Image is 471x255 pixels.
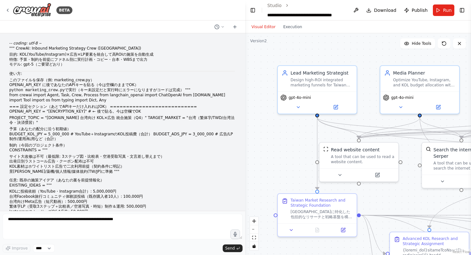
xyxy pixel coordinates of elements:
li: 台湾向けMeta広告（短尺動画）: 500,000円 [9,199,235,204]
button: Show right sidebar [458,6,466,15]
li: モデル: gpt-5（ご要望どおり） [9,62,235,67]
button: Visual Editor [248,23,279,31]
button: fit view [250,234,258,242]
div: [GEOGRAPHIC_DATA]に特化した包括的なリサーチと戦略基盤を構築する。予算制約：KOL活動に{budget_kol}円、広告に{budget_ads}円で{topic}の{targe... [291,209,353,219]
div: Design high-ROI integrated marketing funnels for Taiwan market targeting {target_market}, maximiz... [291,77,353,88]
button: Open in side panel [318,103,354,111]
div: BETA [56,6,72,14]
li: KOLに投稿依頼（YouTube・Instagram合計）: 5,000,000円 [9,189,235,194]
button: Send [223,244,243,252]
div: Optimize YouTube, Instagram, and KOL budget allocation with Meta and Google ads distribution to m... [393,77,455,88]
img: SerperDevTool [426,147,431,152]
button: Hide Tools [400,38,435,49]
p: BUDGET_KOL_JPY = 5_000_000 # YouTube＋InstagramのKOL投稿費（合計） BUDGET_ADS_JPY = 3_000_000 # 広告/LP制作/運用... [9,132,235,142]
h1: 予算（あなたの配分に沿う初期値） [9,127,235,132]
li: InstagramストーリーズQ&A広告: 50,000円 [9,209,235,214]
li: OPENAI_API_KEY に後であなたのAPIキーを貼る（今は空欄のままでOK） [9,83,235,88]
h1: - - [9,41,235,46]
button: toggle interactivity [250,242,258,250]
button: Improve [3,244,30,252]
h1: 制約（今回のプロジェクト条件） [9,143,235,148]
div: Taiwan Market Research and Strategic Foundation [291,198,353,208]
g: Edge from ce4e503f-e74e-4274-80fd-f6a80b05b6eb to 05a847f9-881d-4393-b7b5-e72fea5baf85 [314,117,465,139]
code: python marketing_crew.py [9,88,65,92]
li: で実行（キー未設定だと実行時にエラーになりますがコードは完成） """ [9,88,235,93]
button: Run [433,4,454,16]
h1: === 設定セクション（あとでAPIキーだけ入れればOK） =========================== [9,104,235,109]
div: Media Planner [393,70,455,76]
p: from crewai import Agent, Task, Crew, Process from langchain_openai import ChatOpenAI from [DOMAI... [9,93,235,103]
div: A tool that can be used to read a website content. [331,154,394,164]
li: 台湾Facebook旅行コミュニティ体験談投稿（既存購入者10人）: 100,000円 [9,194,235,199]
p: PROJECT_TOPIC = "[DOMAIN_NAME] 台湾向け KOL×広告 統合施策（Q4）" TARGET_MARKET = "台湾（繁体字/TWD/台湾法令・決済慣習）" [9,116,235,125]
button: Click to speak your automation idea [230,229,240,239]
span: Download [374,7,396,13]
em: - coding: utf-8 - [11,41,40,45]
h1: 任意: 既存の施策アイデア（あなたの案を前提情報化） [9,178,235,183]
li: 出発日別ラストコール広告・クーポン配布は不可 [9,159,235,164]
button: Open in side panel [420,103,457,111]
button: Start a new chat [230,23,240,31]
li: 景[PERSON_NAME]/薬機/個人情報/媒体規約(TW/JP)に準拠 """ [9,169,235,174]
span: Improve [12,246,28,251]
img: Logo [13,3,51,17]
li: KOL素材はホワイトリスト広告で二次利用前提（契約条件に明記） [9,164,235,169]
span: Publish [412,7,428,13]
span: gpt-4o-mini [289,95,311,100]
a: React Flow attribution [453,250,470,254]
span: Run [443,7,452,13]
div: Read website content [331,147,380,153]
div: Lead Marketing Strategist [291,70,353,76]
div: Version 2 [250,38,267,44]
p: 使い方: [9,71,235,76]
span: Send [225,246,235,251]
span: gpt-4o-mini [391,95,414,100]
img: ScrapeWebsiteTool [323,147,328,152]
li: 特徴: 予算・制約を前提にファネル別に実行計画・コピー・台本・WBSまで出力 [9,57,235,62]
div: Advanced KOL Research and Strategic Assignment [403,236,465,246]
a: Studio [267,3,282,8]
p: CONSTRAINTS = """ [9,148,235,153]
span: Hide Tools [412,41,431,46]
button: No output available [304,226,331,234]
p: """ CrewAI: Inbound Marketing Strategy Crew ([GEOGRAPHIC_DATA]) [9,46,235,51]
button: Execution [279,23,306,31]
div: ScrapeWebsiteToolRead website contentA tool that can be used to read a website content. [319,142,399,182]
g: Edge from dbd5d1c2-d60e-48ec-b74f-33c7da651742 to 05a847f9-881d-4393-b7b5-e72fea5baf85 [417,117,465,139]
button: zoom in [250,217,258,225]
button: Publish [401,4,430,16]
li: 繁体字LP（受取3ステップ＋比較表／空港写真・時短）制作＆運用: 500,000円 [9,204,235,209]
div: Lead Marketing StrategistDesign high-ROI integrated marketing funnels for Taiwan market targeting... [277,65,357,114]
button: Hide left sidebar [249,6,257,15]
p: OPENAI_API_KEY = "[ENCRYPTION_KEY]" # ← 後で貼る。今は空欄でOK [9,109,235,114]
p: EXISTING_IDEAS = """ [9,183,235,188]
div: Media PlannerOptimize YouTube, Instagram, and KOL budget allocation with Meta and Google ads dist... [380,65,460,114]
button: zoom out [250,225,258,234]
div: Taiwan Market Research and Strategic Foundation[GEOGRAPHIC_DATA]に特化した包括的なリサーチと戦略基盤を構築する。予算制約：KOL活... [277,193,357,237]
li: 目的: KOL(YouTube/Instagram)×広告×LP要素を統合して高ROIの施策を自動生成 [9,52,235,57]
g: Edge from ce4e503f-e74e-4274-80fd-f6a80b05b6eb to 4ad7ecda-5fe4-445e-ba3e-5362bfc3394b [314,117,320,190]
nav: breadcrumb [267,2,346,18]
li: サイト大改修は不可（最低限: 3ステップ図・比較表・空港受取写真・文言差し替えまで） [9,154,235,159]
div: React Flow controls [250,217,258,250]
button: Download [364,4,399,16]
button: Switch to previous chat [212,23,227,31]
button: Open in side panel [332,226,354,234]
li: このファイルを保存（例: marketing_crew.py） [9,78,235,83]
button: Open in side panel [359,171,396,179]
